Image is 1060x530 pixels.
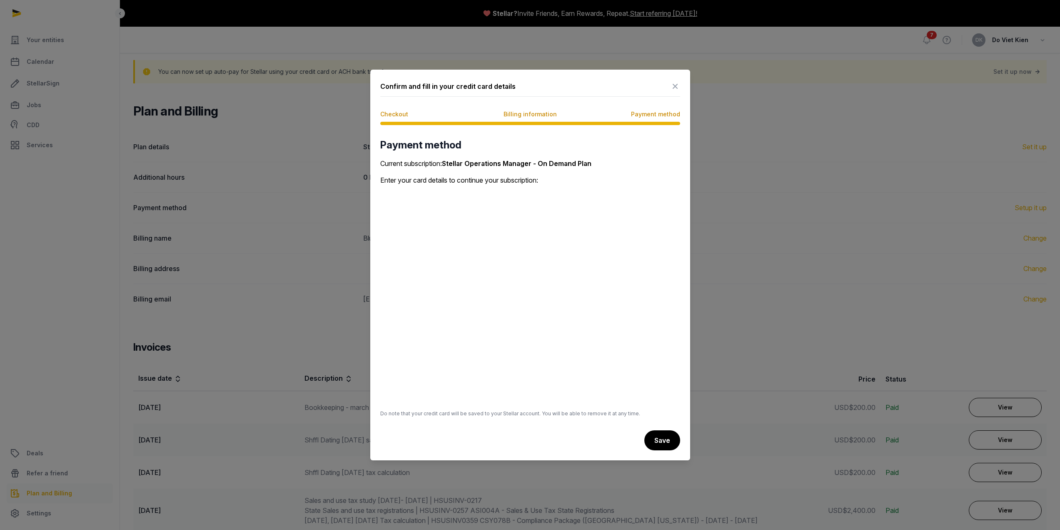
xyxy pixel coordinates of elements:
[1018,490,1060,530] iframe: Chat Widget
[379,190,682,398] iframe: Secure payment input frame
[442,159,591,168] strong: Stellar Operations Manager - On Demand Plan
[380,138,680,152] h2: Payment method
[631,110,680,118] span: Payment method
[380,81,516,91] div: Confirm and fill in your credit card details
[504,110,557,118] span: Billing information
[380,158,680,168] p: Current subscription:
[380,175,680,185] p: Enter your card details to continue your subscription:
[380,410,680,417] p: Do note that your credit card will be saved to your Stellar account. You will be able to remove i...
[644,430,680,450] button: Save
[380,110,408,118] span: Checkout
